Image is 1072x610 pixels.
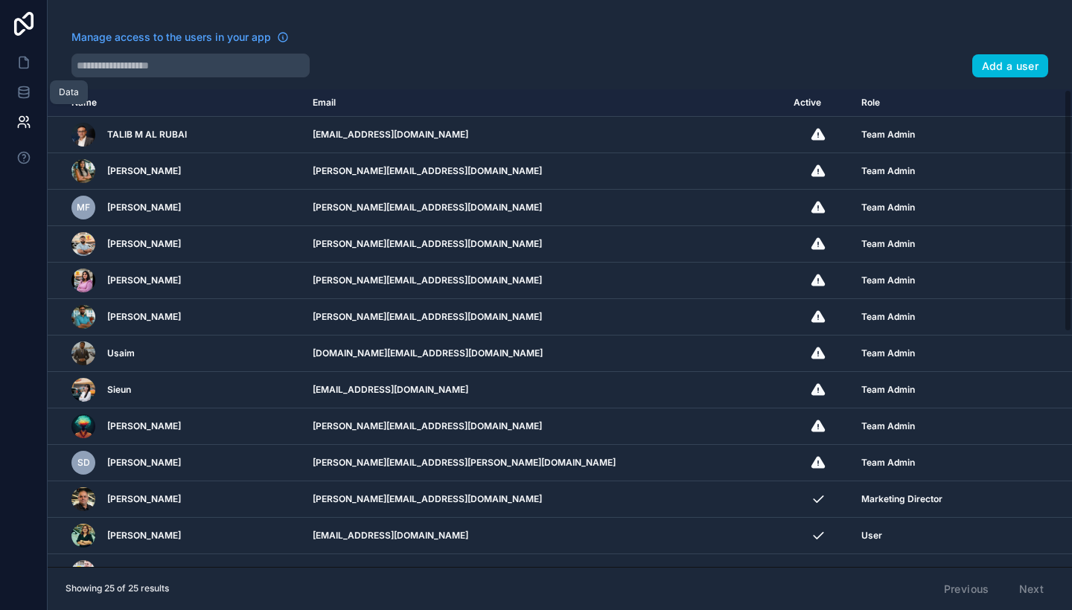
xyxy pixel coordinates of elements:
span: [PERSON_NAME] [107,566,181,578]
span: [PERSON_NAME] [107,493,181,505]
button: Add a user [972,54,1049,78]
span: [PERSON_NAME] [107,457,181,469]
span: Team Admin [861,311,915,323]
span: [PERSON_NAME] [107,238,181,250]
span: Team Admin [861,347,915,359]
div: Data [59,86,79,98]
span: Marketing Director [861,493,942,505]
th: Active [785,89,852,117]
span: [PERSON_NAME] [107,165,181,177]
a: Manage access to the users in your app [71,30,289,45]
td: [PERSON_NAME][EMAIL_ADDRESS][PERSON_NAME][DOMAIN_NAME] [304,445,784,481]
span: Team Admin [861,202,915,213]
th: Name [48,89,304,117]
span: SD [77,457,90,469]
span: Sieun [107,384,131,396]
span: Team Admin [861,129,915,141]
span: Team Admin [861,274,915,286]
span: Team Admin [861,457,915,469]
td: [PERSON_NAME][EMAIL_ADDRESS][DOMAIN_NAME] [304,190,784,226]
td: [EMAIL_ADDRESS][DOMAIN_NAME] [304,554,784,591]
span: [PERSON_NAME] [107,530,181,542]
span: Team Admin [861,165,915,177]
td: [PERSON_NAME][EMAIL_ADDRESS][DOMAIN_NAME] [304,481,784,518]
span: Usaim [107,347,135,359]
td: [PERSON_NAME][EMAIL_ADDRESS][DOMAIN_NAME] [304,263,784,299]
td: [PERSON_NAME][EMAIL_ADDRESS][DOMAIN_NAME] [304,299,784,335]
th: Email [304,89,784,117]
td: [EMAIL_ADDRESS][DOMAIN_NAME] [304,518,784,554]
span: MF [77,202,90,213]
td: [PERSON_NAME][EMAIL_ADDRESS][DOMAIN_NAME] [304,408,784,445]
span: Team Admin [861,420,915,432]
div: scrollable content [48,89,1072,567]
td: [PERSON_NAME][EMAIL_ADDRESS][DOMAIN_NAME] [304,153,784,190]
th: Role [852,89,1023,117]
td: [EMAIL_ADDRESS][DOMAIN_NAME] [304,372,784,408]
span: Showing 25 of 25 results [66,582,169,594]
span: Manage access to the users in your app [71,30,271,45]
span: Sales Manager [861,566,926,578]
span: User [861,530,882,542]
span: [PERSON_NAME] [107,202,181,213]
td: [DOMAIN_NAME][EMAIL_ADDRESS][DOMAIN_NAME] [304,335,784,372]
span: [PERSON_NAME] [107,274,181,286]
td: [PERSON_NAME][EMAIL_ADDRESS][DOMAIN_NAME] [304,226,784,263]
span: Team Admin [861,238,915,250]
td: [EMAIL_ADDRESS][DOMAIN_NAME] [304,117,784,153]
span: Team Admin [861,384,915,396]
span: [PERSON_NAME] [107,420,181,432]
span: TALIB M AL RUBAI [107,129,187,141]
span: [PERSON_NAME] [107,311,181,323]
